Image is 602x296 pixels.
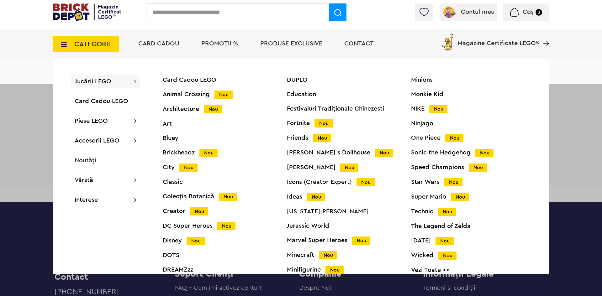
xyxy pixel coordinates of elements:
a: Contul meu [442,9,494,15]
a: Magazine Certificate LEGO® [539,32,549,38]
small: 0 [536,9,542,16]
span: Coș [523,9,534,15]
a: Produse exclusive [260,40,322,47]
span: Magazine Certificate LEGO® [457,32,539,46]
a: Card Cadou [138,40,179,47]
a: Contact [344,40,374,47]
span: Contul meu [461,9,494,15]
span: CATEGORII [74,41,110,48]
a: PROMOȚII % [201,40,238,47]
